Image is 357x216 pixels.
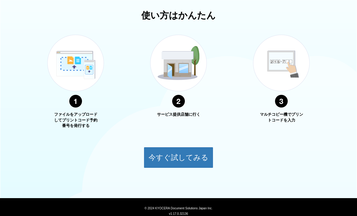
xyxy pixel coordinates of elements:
span: v1.17.0.32136 [169,212,188,215]
button: 今すぐ試してみる [144,147,213,168]
p: ファイルをアップロードしてプリントコード予約番号を発行する [53,112,98,129]
p: サービス提供店舗に行く [156,112,201,118]
span: © 2024 KYOCERA Document Solutions Japan Inc. [145,206,213,210]
p: マルチコピー機でプリントコードを入力 [259,112,304,123]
